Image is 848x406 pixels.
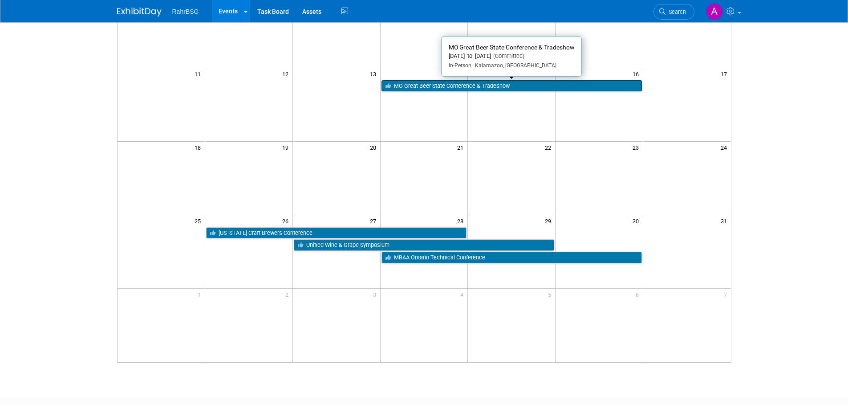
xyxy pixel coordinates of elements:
span: 2 [284,289,292,300]
span: In-Person [449,62,471,69]
a: MO Great Beer State Conference & Tradeshow [381,80,642,92]
span: 28 [456,215,467,226]
a: Unified Wine & Grape Symposium [294,239,555,251]
span: 29 [544,215,555,226]
span: 16 [632,68,643,79]
span: (Committed) [491,53,524,59]
span: 13 [369,68,380,79]
span: 25 [194,215,205,226]
span: 20 [369,142,380,153]
span: 1 [197,289,205,300]
span: 18 [194,142,205,153]
span: 3 [372,289,380,300]
span: MO Great Beer State Conference & Tradeshow [449,44,574,51]
span: 23 [632,142,643,153]
span: RahrBSG [172,8,199,15]
span: 19 [281,142,292,153]
span: 22 [544,142,555,153]
span: 27 [369,215,380,226]
span: 26 [281,215,292,226]
a: Search [653,4,694,20]
span: 11 [194,68,205,79]
img: Ashley Grotewold [706,3,723,20]
span: 12 [281,68,292,79]
div: [DATE] to [DATE] [449,53,574,60]
span: 24 [720,142,731,153]
img: ExhibitDay [117,8,162,16]
span: 4 [459,289,467,300]
span: 31 [720,215,731,226]
a: [US_STATE] Craft Brewers Conference [206,227,467,239]
a: MBAA Ontario Technical Conference [381,252,642,263]
span: 7 [723,289,731,300]
span: 21 [456,142,467,153]
span: 17 [720,68,731,79]
span: 30 [632,215,643,226]
span: Search [665,8,686,15]
span: 6 [635,289,643,300]
span: 5 [547,289,555,300]
span: Kalamazoo, [GEOGRAPHIC_DATA] [471,62,556,69]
